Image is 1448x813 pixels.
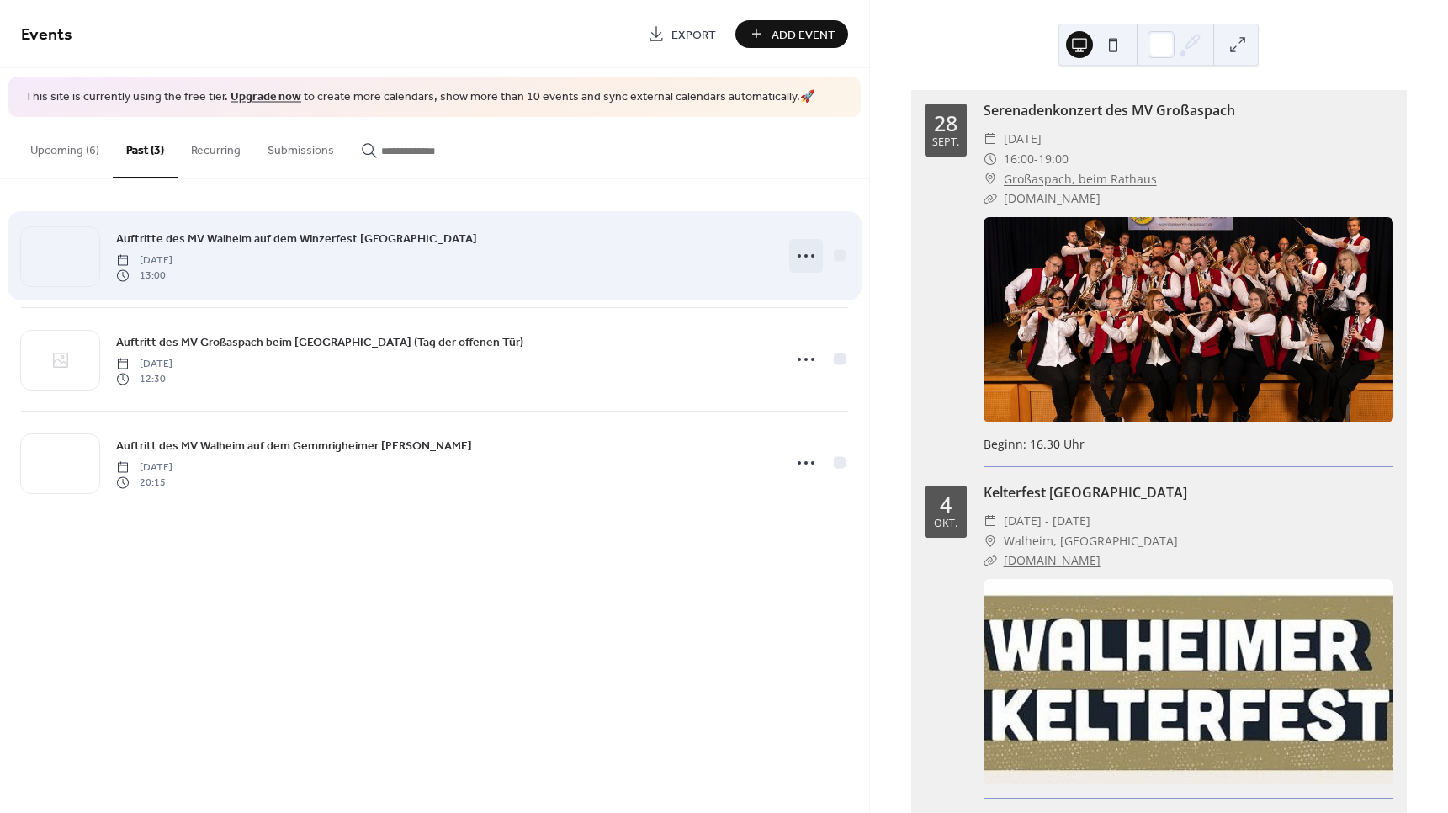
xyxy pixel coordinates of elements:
div: ​ [984,189,997,209]
span: [DATE] [116,252,172,268]
button: Past (3) [113,117,178,178]
div: Sept. [932,137,959,148]
a: Upgrade now [231,86,301,109]
button: Submissions [254,117,347,177]
div: Okt. [934,518,957,529]
a: Auftritte des MV Walheim auf dem Winzerfest [GEOGRAPHIC_DATA] [116,229,477,248]
span: [DATE] - [DATE] [1004,511,1090,531]
span: Walheim, [GEOGRAPHIC_DATA] [1004,531,1178,551]
span: 19:00 [1038,149,1069,169]
div: Beginn: 16.30 Uhr [984,435,1393,453]
a: Auftritt des MV Großaspach beim [GEOGRAPHIC_DATA] (Tag der offenen Tür) [116,332,523,352]
div: ​ [984,531,997,551]
span: Add Event [772,26,835,44]
span: - [1034,149,1038,169]
a: Auftritt des MV Walheim auf dem Gemmrigheimer [PERSON_NAME] [116,436,472,455]
button: Add Event [735,20,848,48]
span: 20:15 [116,476,172,491]
a: [DOMAIN_NAME] [1004,552,1101,568]
span: [DATE] [116,356,172,371]
div: ​ [984,129,997,149]
span: Events [21,19,72,51]
div: ​ [984,169,997,189]
button: Recurring [178,117,254,177]
span: Auftritt des MV Walheim auf dem Gemmrigheimer [PERSON_NAME] [116,437,472,454]
div: ​ [984,149,997,169]
span: Auftritt des MV Großaspach beim [GEOGRAPHIC_DATA] (Tag der offenen Tür) [116,333,523,351]
span: [DATE] [1004,129,1042,149]
a: Kelterfest [GEOGRAPHIC_DATA] [984,483,1187,502]
span: 12:30 [116,372,172,387]
span: 16:00 [1004,149,1034,169]
div: 28 [934,113,957,134]
div: ​ [984,511,997,531]
span: 13:00 [116,268,172,284]
a: Export [635,20,729,48]
div: ​ [984,550,997,571]
div: 4 [940,494,952,515]
span: Auftritte des MV Walheim auf dem Winzerfest [GEOGRAPHIC_DATA] [116,230,477,247]
a: [DOMAIN_NAME] [1004,190,1101,206]
span: This site is currently using the free tier. to create more calendars, show more than 10 events an... [25,89,814,106]
a: Serenadenkonzert des MV Großaspach [984,101,1235,120]
span: Export [671,26,716,44]
a: Großaspach, beim Rathaus [1004,169,1157,189]
span: [DATE] [116,460,172,475]
button: Upcoming (6) [17,117,113,177]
